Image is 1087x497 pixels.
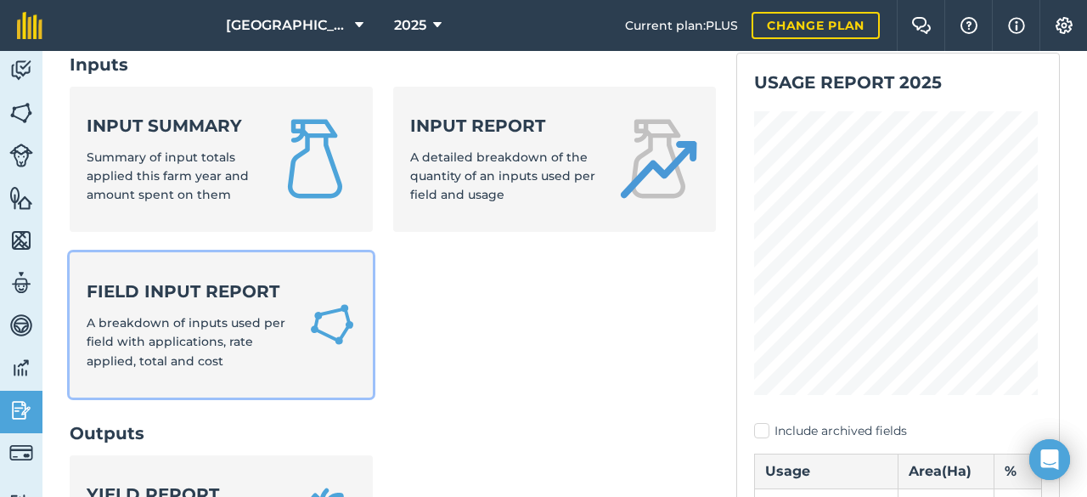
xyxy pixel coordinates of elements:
[9,100,33,126] img: svg+xml;base64,PHN2ZyB4bWxucz0iaHR0cDovL3d3dy53My5vcmcvMjAwMC9zdmciIHdpZHRoPSI1NiIgaGVpZ2h0PSI2MC...
[9,398,33,423] img: svg+xml;base64,PD94bWwgdmVyc2lvbj0iMS4wIiBlbmNvZGluZz0idXRmLTgiPz4KPCEtLSBHZW5lcmF0b3I6IEFkb2JlIE...
[308,299,356,350] img: Field Input Report
[1054,17,1074,34] img: A cog icon
[9,313,33,338] img: svg+xml;base64,PD94bWwgdmVyc2lvbj0iMS4wIiBlbmNvZGluZz0idXRmLTgiPz4KPCEtLSBHZW5lcmF0b3I6IEFkb2JlIE...
[1008,15,1025,36] img: svg+xml;base64,PHN2ZyB4bWxucz0iaHR0cDovL3d3dy53My5vcmcvMjAwMC9zdmciIHdpZHRoPSIxNyIgaGVpZ2h0PSIxNy...
[617,118,699,200] img: Input report
[87,280,288,303] strong: Field Input Report
[87,315,285,369] span: A breakdown of inputs used per field with applications, rate applied, total and cost
[87,150,249,203] span: Summary of input totals applied this farm year and amount spent on them
[9,270,33,296] img: svg+xml;base64,PD94bWwgdmVyc2lvbj0iMS4wIiBlbmNvZGluZz0idXRmLTgiPz4KPCEtLSBHZW5lcmF0b3I6IEFkb2JlIE...
[70,252,373,398] a: Field Input ReportA breakdown of inputs used per field with applications, rate applied, total and...
[70,87,373,232] a: Input summarySummary of input totals applied this farm year and amount spent on them
[752,12,880,39] a: Change plan
[70,421,716,445] h2: Outputs
[9,185,33,211] img: svg+xml;base64,PHN2ZyB4bWxucz0iaHR0cDovL3d3dy53My5vcmcvMjAwMC9zdmciIHdpZHRoPSI1NiIgaGVpZ2h0PSI2MC...
[17,12,42,39] img: fieldmargin Logo
[274,118,356,200] img: Input summary
[394,15,426,36] span: 2025
[70,53,716,76] h2: Inputs
[755,454,898,489] th: Usage
[9,228,33,253] img: svg+xml;base64,PHN2ZyB4bWxucz0iaHR0cDovL3d3dy53My5vcmcvMjAwMC9zdmciIHdpZHRoPSI1NiIgaGVpZ2h0PSI2MC...
[9,144,33,167] img: svg+xml;base64,PD94bWwgdmVyc2lvbj0iMS4wIiBlbmNvZGluZz0idXRmLTgiPz4KPCEtLSBHZW5lcmF0b3I6IEFkb2JlIE...
[898,454,994,489] th: Area ( Ha )
[959,17,979,34] img: A question mark icon
[410,114,598,138] strong: Input report
[410,150,595,203] span: A detailed breakdown of the quantity of an inputs used per field and usage
[911,17,932,34] img: Two speech bubbles overlapping with the left bubble in the forefront
[9,355,33,381] img: svg+xml;base64,PD94bWwgdmVyc2lvbj0iMS4wIiBlbmNvZGluZz0idXRmLTgiPz4KPCEtLSBHZW5lcmF0b3I6IEFkb2JlIE...
[87,114,254,138] strong: Input summary
[393,87,717,232] a: Input reportA detailed breakdown of the quantity of an inputs used per field and usage
[754,422,1042,440] label: Include archived fields
[1029,439,1070,480] div: Open Intercom Messenger
[625,16,738,35] span: Current plan : PLUS
[9,58,33,83] img: svg+xml;base64,PD94bWwgdmVyc2lvbj0iMS4wIiBlbmNvZGluZz0idXRmLTgiPz4KPCEtLSBHZW5lcmF0b3I6IEFkb2JlIE...
[754,71,1042,94] h2: Usage report 2025
[994,454,1041,489] th: %
[226,15,348,36] span: [GEOGRAPHIC_DATA]
[9,441,33,465] img: svg+xml;base64,PD94bWwgdmVyc2lvbj0iMS4wIiBlbmNvZGluZz0idXRmLTgiPz4KPCEtLSBHZW5lcmF0b3I6IEFkb2JlIE...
